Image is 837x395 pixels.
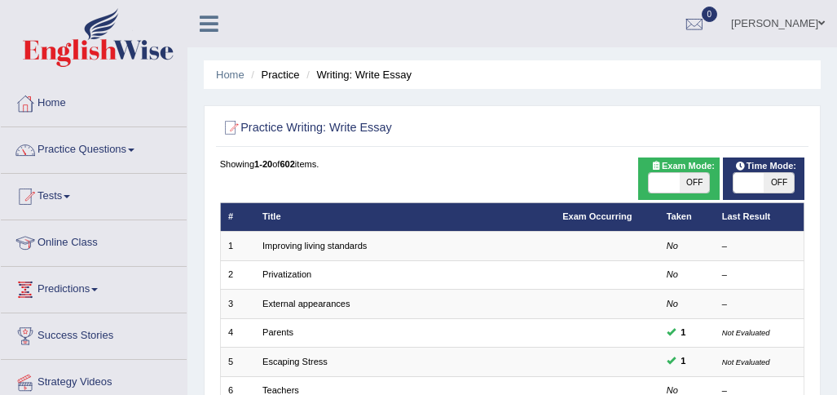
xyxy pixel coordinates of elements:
a: Home [1,81,187,122]
li: Writing: Write Essay [302,67,412,82]
td: 5 [220,348,255,376]
li: Practice [247,67,299,82]
th: Title [255,202,555,231]
div: Show exams occurring in exams [638,158,720,200]
td: 2 [220,260,255,289]
span: Time Mode: [729,159,801,174]
a: Exam Occurring [562,211,632,221]
span: You can still take this question [676,326,691,340]
small: Not Evaluated [722,357,770,366]
em: No [667,241,678,251]
div: Showing of items. [220,158,805,171]
a: Online Class [1,220,187,261]
a: Predictions [1,267,187,308]
th: Last Result [714,202,804,231]
em: No [667,299,678,308]
th: Taken [659,202,714,231]
th: # [220,202,255,231]
em: No [667,269,678,279]
b: 1-20 [254,159,272,169]
h2: Practice Writing: Write Essay [220,118,583,139]
a: Escaping Stress [262,357,328,366]
em: No [667,385,678,395]
a: Improving living standards [262,241,367,251]
a: Parents [262,327,293,337]
td: 1 [220,232,255,260]
div: – [722,240,796,253]
a: Home [216,69,244,81]
a: Privatization [262,269,311,279]
b: 602 [280,159,294,169]
small: Not Evaluated [722,328,770,337]
div: – [722,269,796,282]
a: External appearances [262,299,350,308]
a: Teachers [262,385,299,395]
div: – [722,298,796,311]
a: Success Stories [1,313,187,354]
span: Exam Mode: [645,159,720,174]
span: You can still take this question [676,354,691,369]
span: OFF [764,173,794,193]
span: 0 [702,7,718,22]
td: 3 [220,290,255,318]
a: Tests [1,174,187,215]
span: OFF [680,173,710,193]
td: 4 [220,318,255,347]
a: Practice Questions [1,127,187,168]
